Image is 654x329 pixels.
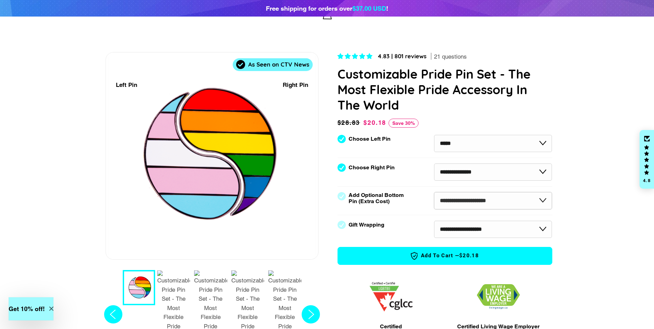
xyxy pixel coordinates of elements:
span: 21 questions [434,53,467,61]
label: Choose Right Pin [349,164,395,171]
label: Choose Left Pin [349,136,391,142]
button: 1 / 9 [123,270,155,305]
span: 4.83 stars [338,53,374,60]
span: $28.83 [338,118,362,128]
img: 1706832627.png [477,284,520,309]
div: Free shipping for orders over ! [266,3,388,13]
div: 1 / 9 [106,52,318,259]
div: Click to open Judge.me floating reviews tab [640,130,654,189]
span: $20.18 [459,252,479,259]
span: $37.00 USD [352,4,386,12]
span: 4.83 | 801 reviews [378,52,426,60]
button: Add to Cart —$20.18 [338,247,552,265]
span: Save 30% [389,119,419,128]
div: Right Pin [283,80,308,90]
h1: Customizable Pride Pin Set - The Most Flexible Pride Accessory In The World [338,66,552,113]
label: Gift Wrapping [349,222,384,228]
span: Add to Cart — [348,251,542,260]
span: $20.18 [363,119,386,126]
label: Add Optional Bottom Pin (Extra Cost) [349,192,406,205]
img: 1705457225.png [370,282,413,311]
div: 4.8 [643,178,651,183]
